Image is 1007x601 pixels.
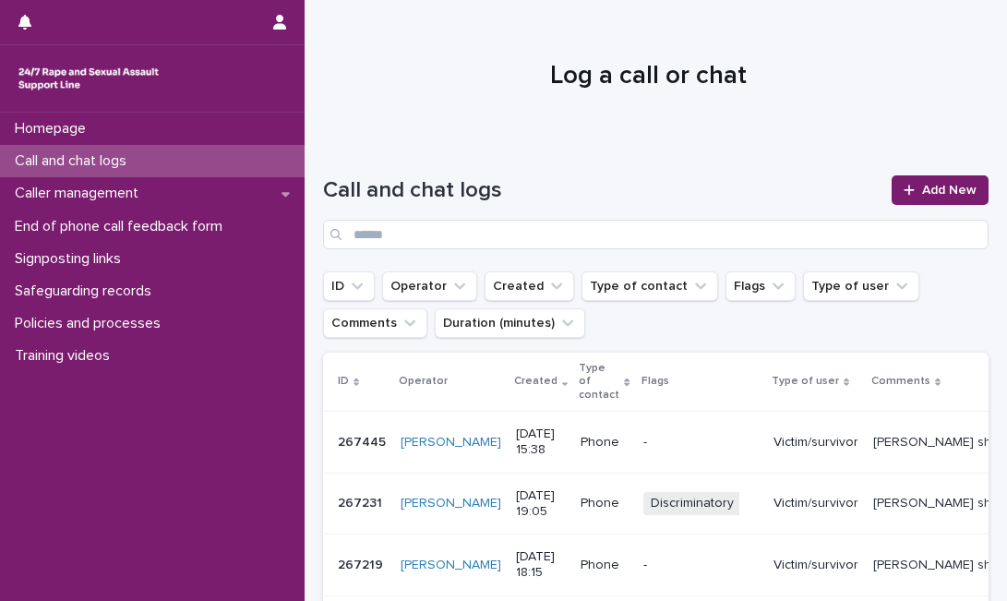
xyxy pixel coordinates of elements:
[7,347,125,365] p: Training videos
[516,549,566,581] p: [DATE] 18:15
[581,435,628,451] p: Phone
[323,308,427,338] button: Comments
[7,315,175,332] p: Policies and processes
[581,496,628,511] p: Phone
[514,371,557,391] p: Created
[7,282,166,300] p: Safeguarding records
[516,427,566,458] p: [DATE] 15:38
[338,431,390,451] p: 267445
[773,435,858,451] p: Victim/survivor
[773,558,858,573] p: Victim/survivor
[7,120,101,138] p: Homepage
[15,60,162,97] img: rhQMoQhaT3yELyF149Cw
[401,496,501,511] a: [PERSON_NAME]
[338,554,387,573] p: 267219
[773,496,858,511] p: Victim/survivor
[399,371,448,391] p: Operator
[401,435,501,451] a: [PERSON_NAME]
[581,558,628,573] p: Phone
[382,271,477,301] button: Operator
[892,175,989,205] a: Add New
[323,61,973,92] h1: Log a call or chat
[772,371,839,391] p: Type of user
[803,271,919,301] button: Type of user
[401,558,501,573] a: [PERSON_NAME]
[7,185,153,202] p: Caller management
[485,271,574,301] button: Created
[338,371,349,391] p: ID
[7,152,141,170] p: Call and chat logs
[641,371,669,391] p: Flags
[516,488,566,520] p: [DATE] 19:05
[7,250,136,268] p: Signposting links
[323,220,989,249] input: Search
[643,492,741,515] span: Discriminatory
[725,271,796,301] button: Flags
[643,558,759,573] p: -
[7,218,237,235] p: End of phone call feedback form
[581,271,718,301] button: Type of contact
[579,358,619,405] p: Type of contact
[435,308,585,338] button: Duration (minutes)
[323,177,881,204] h1: Call and chat logs
[643,435,759,451] p: -
[922,184,977,197] span: Add New
[323,271,375,301] button: ID
[338,492,386,511] p: 267231
[871,371,930,391] p: Comments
